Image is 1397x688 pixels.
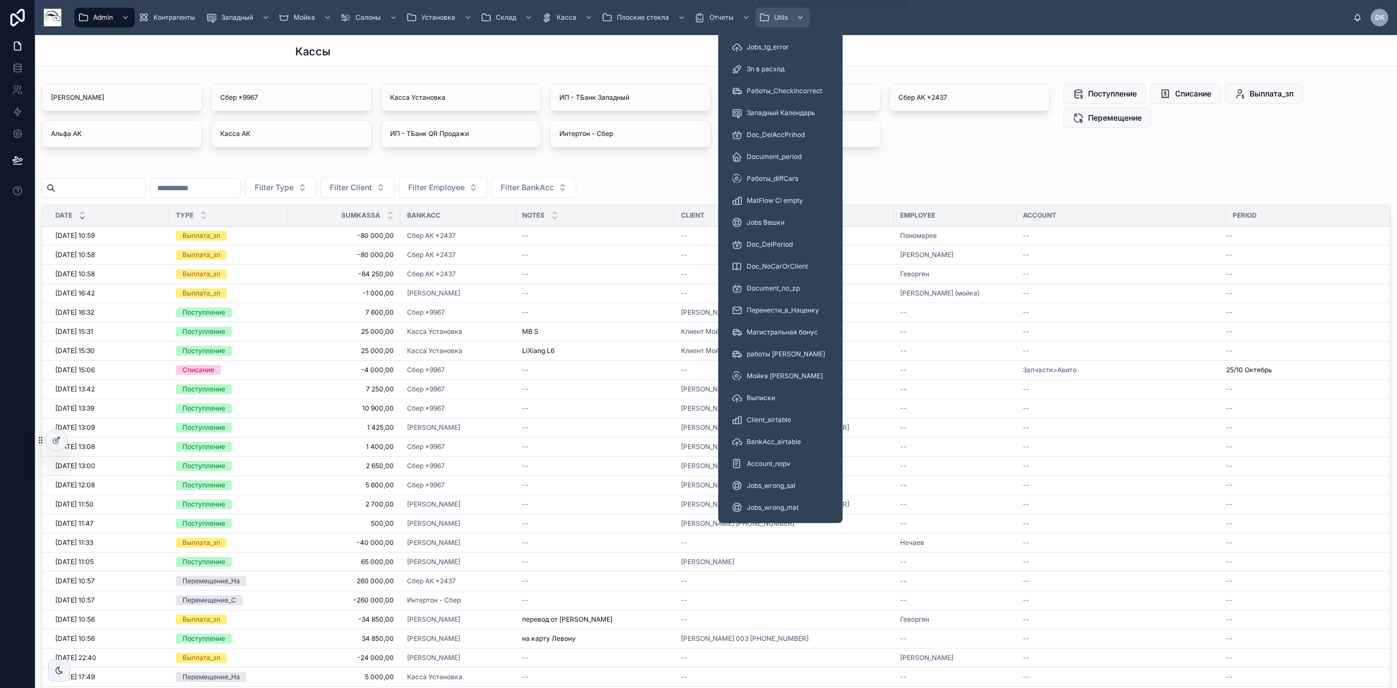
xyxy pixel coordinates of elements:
a: Мойка [275,8,337,27]
span: -- [1023,289,1029,298]
button: Select Button [245,177,316,198]
span: -- [1023,346,1029,355]
span: -- [1023,270,1029,278]
div: Выплата_зп [182,250,220,260]
a: ИП - ТБанк QR Продажи [381,120,541,147]
span: 7 600,00 [294,308,394,317]
a: Клиент Мойки ([PERSON_NAME]) [681,346,887,355]
span: Контрагенты [153,13,195,22]
a: 1 425,00 [294,423,394,432]
span: -- [681,231,688,240]
div: Поступление [182,384,225,394]
a: Сбер *9967 [407,366,509,374]
a: -- [1023,231,1219,240]
a: Doc_DelAccPrihod [725,125,836,145]
a: Сбер *9967 [407,308,509,317]
a: Admin [75,8,135,27]
span: Document_period [747,152,801,161]
a: -- [900,366,1010,374]
span: Клиент Мойки ([PERSON_NAME]) [681,327,786,336]
a: [PERSON_NAME] (мойка) [900,289,1010,298]
a: Склад [477,8,538,27]
span: работы [PERSON_NAME] [747,350,825,359]
a: [PERSON_NAME] 003 [PHONE_NUMBER] [681,385,887,394]
a: [DATE] 13:09 [55,423,163,432]
span: Jobs Вешки [747,218,785,227]
button: Списание [1150,84,1221,104]
a: -- [681,289,887,298]
a: -- [522,270,668,278]
span: Выплата_зп [1250,88,1293,99]
a: Касса АК [211,120,371,147]
a: Установка [403,8,477,27]
span: -- [900,327,907,336]
span: Салоны [356,13,381,22]
span: [DATE] 15:06 [55,366,95,374]
span: -- [1023,308,1029,317]
span: [PERSON_NAME] 003 [PHONE_NUMBER] [681,385,809,394]
span: Сбер АК *2437 [407,251,456,259]
span: -- [900,308,907,317]
a: Отчеты [691,8,755,27]
span: -- [1226,346,1233,355]
span: Отчеты [709,13,734,22]
span: Выписки [747,394,775,402]
span: Сбер *9967 [407,366,445,374]
a: Клиент Мойки ([PERSON_NAME]) [681,327,887,336]
div: scrollable content [70,5,1353,30]
span: [DATE] 13:09 [55,423,95,432]
span: -- [522,289,529,298]
a: -- [1023,385,1219,394]
button: Select Button [491,177,576,198]
button: Select Button [399,177,487,198]
a: MB S [522,327,668,336]
span: Касса Установка [390,93,532,102]
a: [PERSON_NAME] [42,84,202,111]
span: [PERSON_NAME] [51,93,193,102]
span: Поступление [1088,88,1137,99]
a: Плоские стекла [598,8,691,27]
a: Jobs_tg_error [725,37,836,57]
a: -- [1226,231,1377,240]
a: -- [522,385,668,394]
span: Списание [1175,88,1211,99]
a: Document_no_zp [725,278,836,298]
div: Поступление [182,423,225,433]
span: Плоские стекла [617,13,669,22]
span: Работы_CheckIncorrect [747,87,822,95]
a: Пономарев [900,231,937,240]
a: Касса [538,8,598,27]
span: -- [681,251,688,259]
a: 25 000,00 [294,346,394,355]
div: Поступление [182,403,225,413]
span: [PERSON_NAME] [PHONE_NUMBER] [681,308,794,317]
a: Магистральная бонус [725,322,836,342]
a: Работы_diffCars [725,169,836,189]
div: Выплата_зп [182,288,220,298]
a: -- [900,404,1010,413]
span: -- [681,289,688,298]
a: Сбер АК *2437 [407,270,456,278]
span: -- [522,251,529,259]
a: Сбер АК *2437 [889,84,1050,111]
a: -- [1023,346,1219,355]
span: -- [1226,251,1233,259]
span: -- [1226,270,1233,278]
a: -- [900,308,1010,317]
span: Работы_diffCars [747,174,798,183]
a: Пономарев [900,231,1010,240]
a: -- [900,327,1010,336]
a: Сбер *9967 [407,385,509,394]
a: -- [681,270,887,278]
span: [DATE] 15:30 [55,346,95,355]
a: Интертон - Сбер [550,120,711,147]
span: Filter Employee [408,182,465,193]
span: Jobs_tg_error [747,43,789,52]
span: -- [1023,327,1029,336]
span: Admin [93,13,113,22]
span: MB S [522,327,539,336]
a: Поступление [176,423,280,433]
a: -1 000,00 [294,289,394,298]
